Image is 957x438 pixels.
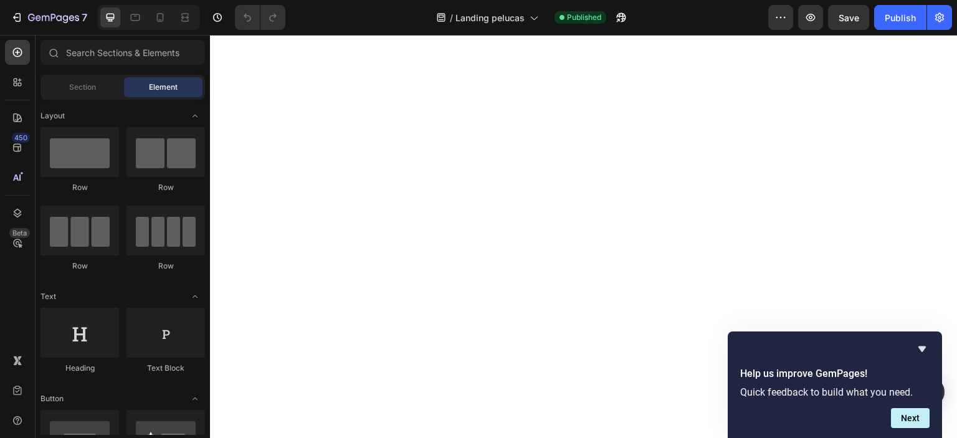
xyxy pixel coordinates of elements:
span: Text [40,291,56,302]
span: Section [69,82,96,93]
input: Search Sections & Elements [40,40,205,65]
span: Landing pelucas [455,11,525,24]
p: 7 [82,10,87,25]
div: Row [40,182,119,193]
button: Save [828,5,869,30]
span: Save [839,12,859,23]
div: Row [126,260,205,272]
span: Toggle open [185,287,205,307]
span: Toggle open [185,389,205,409]
iframe: Design area [210,35,957,438]
button: Publish [874,5,926,30]
h2: Help us improve GemPages! [740,366,930,381]
span: Element [149,82,178,93]
span: Button [40,393,64,404]
div: Row [40,260,119,272]
span: Layout [40,110,65,121]
span: Toggle open [185,106,205,126]
div: Row [126,182,205,193]
div: 450 [12,133,30,143]
div: Beta [9,228,30,238]
div: Publish [885,11,916,24]
div: Heading [40,363,119,374]
button: 7 [5,5,93,30]
div: Undo/Redo [235,5,285,30]
div: Text Block [126,363,205,374]
button: Hide survey [915,341,930,356]
p: Quick feedback to build what you need. [740,386,930,398]
span: / [450,11,453,24]
button: Next question [891,408,930,428]
span: Published [567,12,601,23]
div: Help us improve GemPages! [740,341,930,428]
